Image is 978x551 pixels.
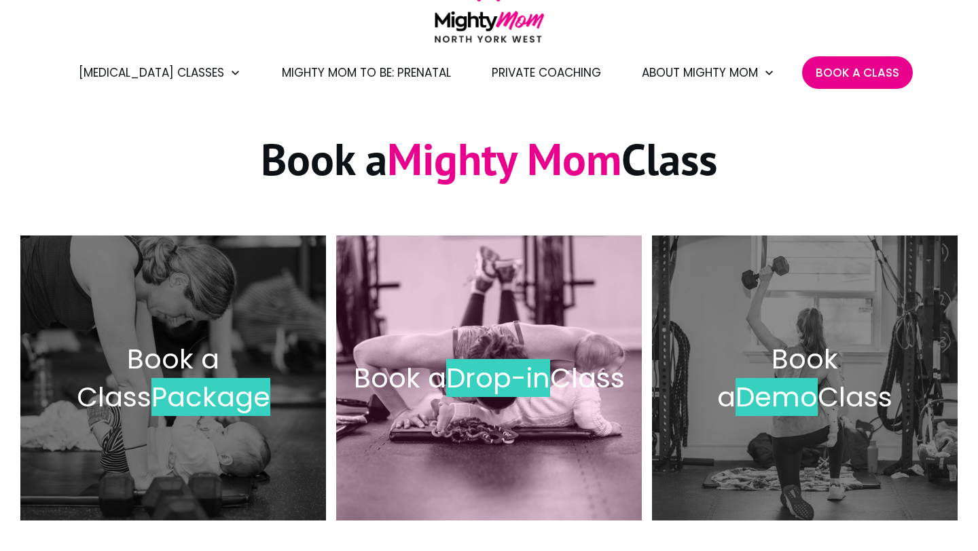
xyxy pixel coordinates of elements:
span: Package [151,378,270,416]
span: Class [818,378,892,416]
span: [MEDICAL_DATA] Classes [79,61,224,84]
span: Demo [736,378,818,416]
span: About Mighty Mom [642,61,758,84]
a: About Mighty Mom [642,61,775,84]
h1: Book a Class [21,130,957,204]
a: Private Coaching [492,61,601,84]
h2: Book a Class [350,359,628,397]
a: Mighty Mom to Be: Prenatal [282,61,451,84]
a: Book A Class [816,61,899,84]
a: [MEDICAL_DATA] Classes [79,61,241,84]
span: Book a Class [77,340,220,416]
span: Drop-in [446,359,550,397]
span: Mighty Mom [387,130,621,187]
span: Book a [717,340,838,416]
